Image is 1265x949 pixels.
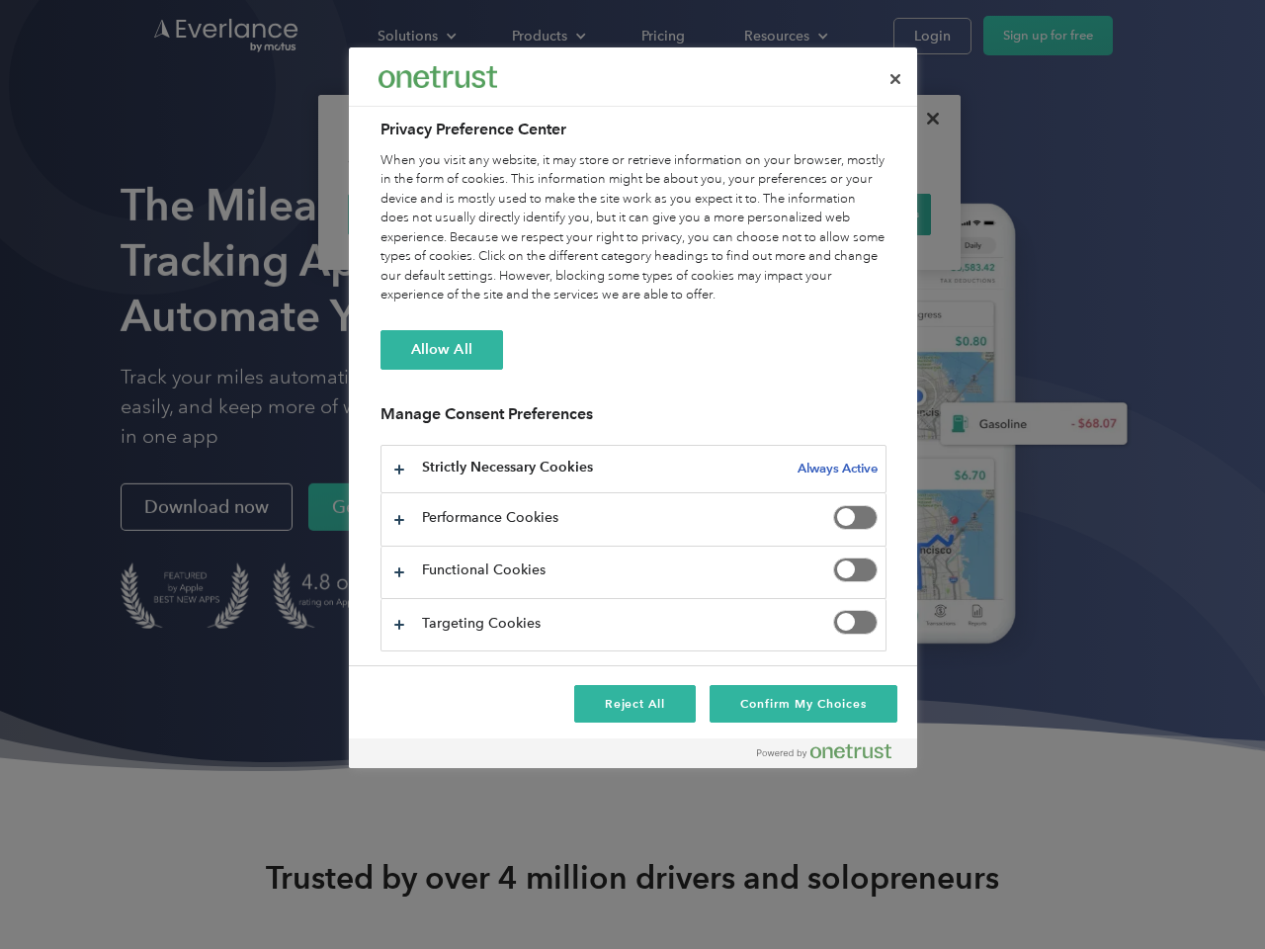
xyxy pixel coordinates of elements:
[379,66,497,87] img: Everlance
[710,685,896,723] button: Confirm My Choices
[380,118,886,141] h2: Privacy Preference Center
[757,743,907,768] a: Powered by OneTrust Opens in a new Tab
[380,151,886,305] div: When you visit any website, it may store or retrieve information on your browser, mostly in the f...
[757,743,891,759] img: Powered by OneTrust Opens in a new Tab
[380,404,886,435] h3: Manage Consent Preferences
[380,330,503,370] button: Allow All
[574,685,697,723] button: Reject All
[349,47,917,768] div: Privacy Preference Center
[874,57,917,101] button: Close
[349,47,917,768] div: Preference center
[379,57,497,97] div: Everlance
